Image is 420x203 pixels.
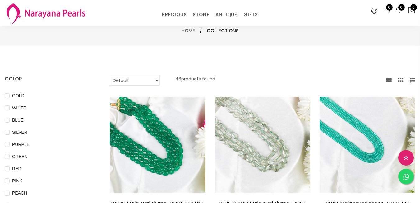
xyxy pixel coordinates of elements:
a: STONE [193,10,209,19]
span: 0 [386,4,393,11]
h4: COLOR [5,75,91,83]
span: PEACH [10,190,30,196]
span: SILVER [10,129,30,136]
span: PURPLE [10,141,32,148]
a: ANTIQUE [215,10,237,19]
span: PINK [10,177,25,184]
a: 0 [384,7,391,15]
a: Home [182,27,195,34]
span: BLUE [10,117,26,123]
span: RED [10,165,24,172]
a: 0 [396,7,403,15]
span: GOLD [10,92,27,99]
span: 0 [410,4,417,11]
span: Collections [207,27,239,35]
span: / [200,27,202,35]
button: 0 [408,7,415,15]
a: PRECIOUS [162,10,187,19]
span: GREEN [10,153,30,160]
a: GIFTS [243,10,258,19]
p: 46 products found [175,75,215,86]
span: WHITE [10,104,29,111]
span: 0 [398,4,405,11]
